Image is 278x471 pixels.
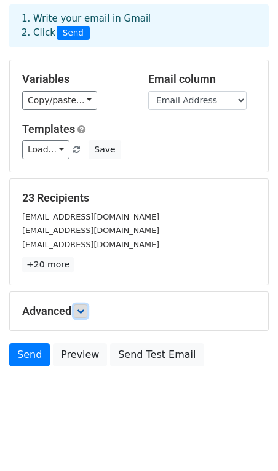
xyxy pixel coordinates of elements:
small: [EMAIL_ADDRESS][DOMAIN_NAME] [22,240,159,249]
a: Send Test Email [110,343,204,366]
a: Load... [22,140,69,159]
h5: Variables [22,73,130,86]
a: Send [9,343,50,366]
button: Save [89,140,121,159]
small: [EMAIL_ADDRESS][DOMAIN_NAME] [22,226,159,235]
small: [EMAIL_ADDRESS][DOMAIN_NAME] [22,212,159,221]
h5: 23 Recipients [22,191,256,205]
a: Copy/paste... [22,91,97,110]
div: 1. Write your email in Gmail 2. Click [12,12,266,40]
span: Send [57,26,90,41]
h5: Email column [148,73,256,86]
a: +20 more [22,257,74,272]
iframe: Chat Widget [216,412,278,471]
h5: Advanced [22,304,256,318]
a: Templates [22,122,75,135]
a: Preview [53,343,107,366]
